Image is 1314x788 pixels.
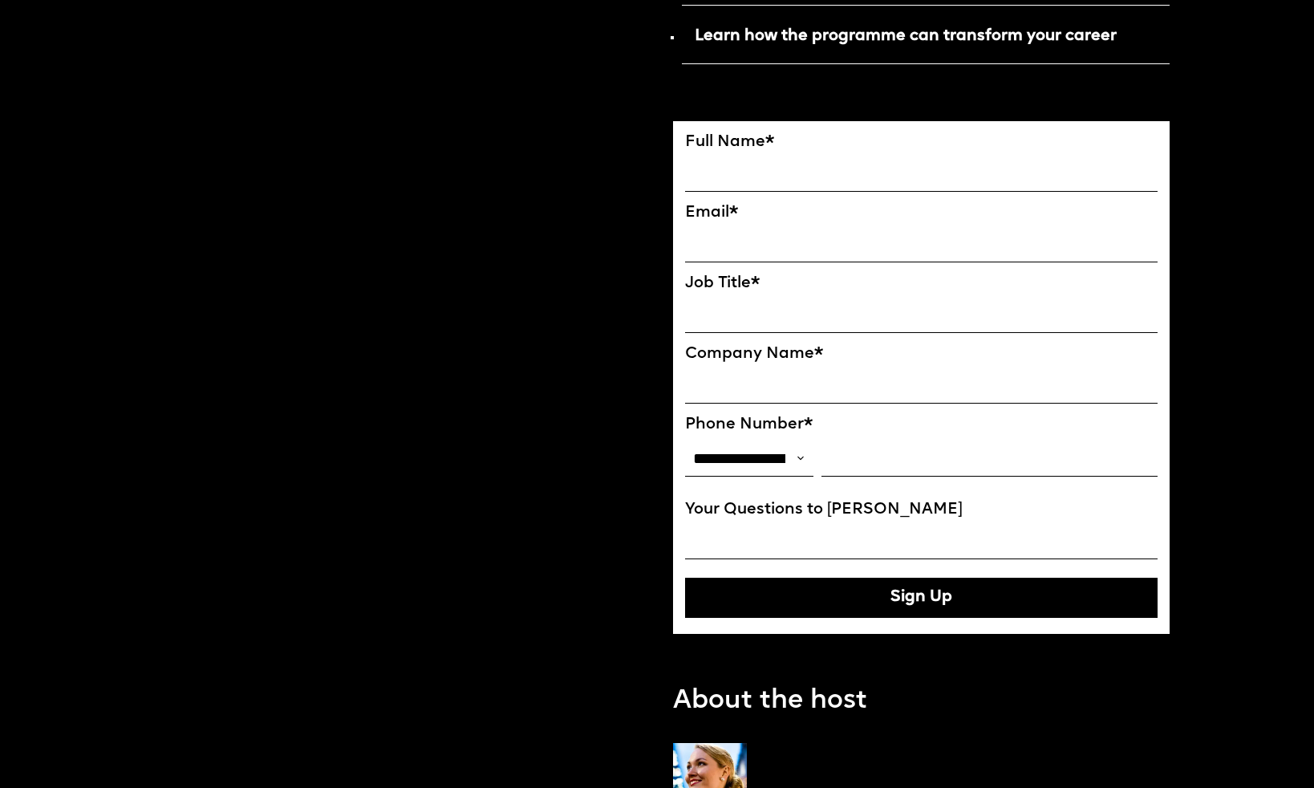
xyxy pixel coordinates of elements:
strong: Learn how the programme can transform your career [695,28,1117,44]
p: About the host [673,681,867,721]
label: Email [685,204,1158,223]
label: Job Title [685,274,1158,294]
button: Sign Up [685,578,1158,618]
label: Phone Number [685,416,1158,435]
label: Your Questions to [PERSON_NAME] [685,501,1158,520]
label: Company Name [685,345,1158,364]
label: Full Name [685,133,1158,152]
